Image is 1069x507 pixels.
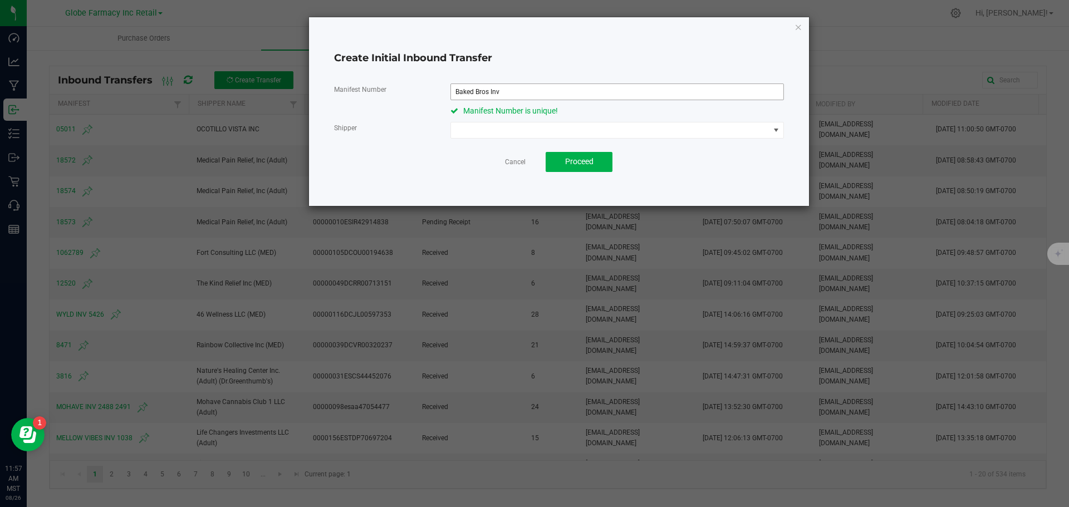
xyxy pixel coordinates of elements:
span: Shipper [334,124,357,132]
iframe: Resource center [11,418,45,451]
span: Create Initial Inbound Transfer [334,52,492,64]
span: Proceed [565,157,594,166]
a: Cancel [505,157,526,167]
span: Manifest Number is unique! [463,106,558,115]
button: Proceed [546,152,612,172]
iframe: Resource center unread badge [33,416,46,430]
span: Manifest Number [334,86,386,93]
